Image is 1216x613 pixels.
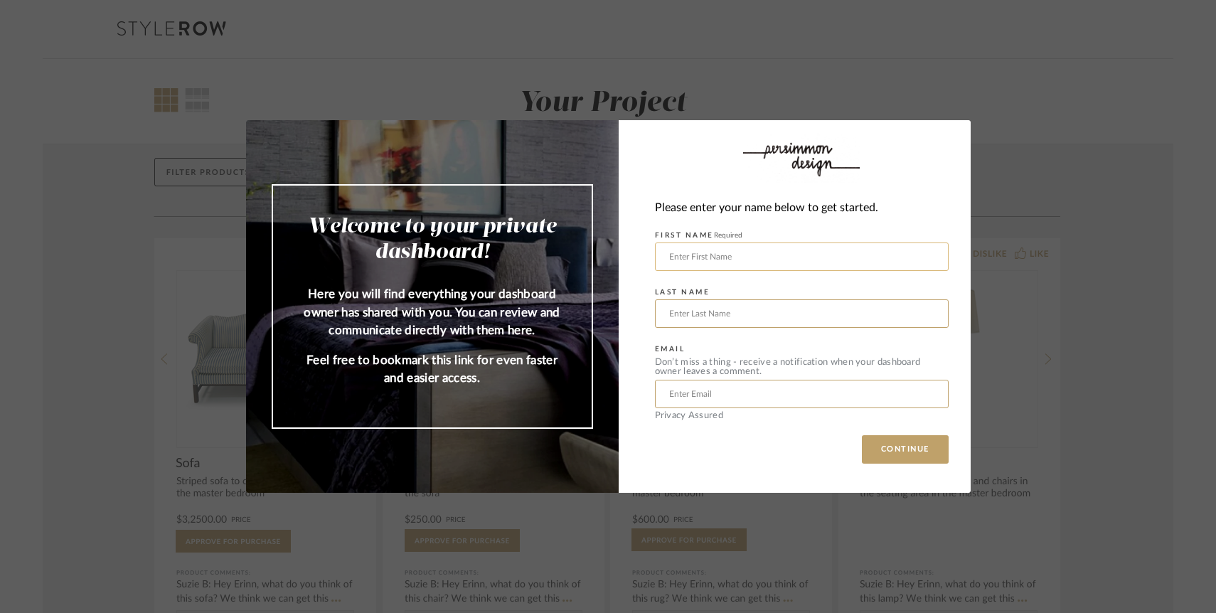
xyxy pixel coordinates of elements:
[302,285,563,340] p: Here you will find everything your dashboard owner has shared with you. You can review and commun...
[302,351,563,388] p: Feel free to bookmark this link for even faster and easier access.
[302,214,563,265] h2: Welcome to your private dashboard!
[655,231,742,240] label: FIRST NAME
[714,232,742,239] span: Required
[655,299,949,328] input: Enter Last Name
[862,435,949,464] button: CONTINUE
[655,198,949,218] div: Please enter your name below to get started.
[655,380,949,408] input: Enter Email
[655,345,686,353] label: EMAIL
[655,288,710,297] label: LAST NAME
[655,411,949,420] div: Privacy Assured
[655,358,949,376] div: Don’t miss a thing - receive a notification when your dashboard owner leaves a comment.
[655,242,949,271] input: Enter First Name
